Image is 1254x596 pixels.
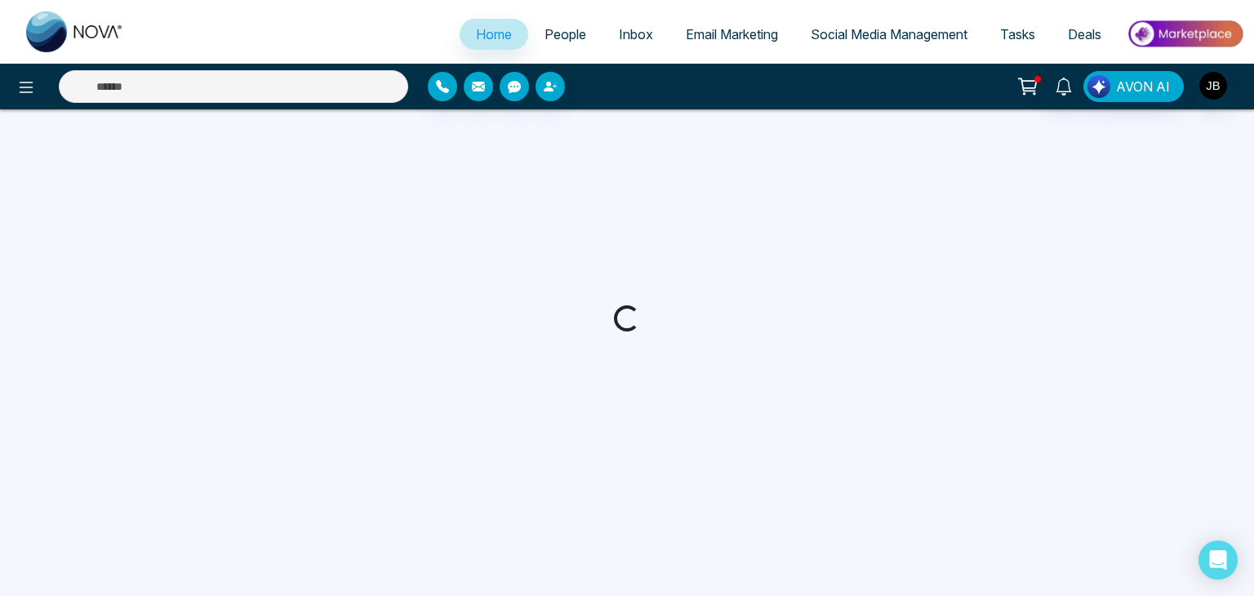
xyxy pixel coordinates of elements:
a: Tasks [984,19,1052,50]
a: Home [460,19,528,50]
img: Nova CRM Logo [26,11,124,52]
img: User Avatar [1199,72,1227,100]
a: Inbox [603,19,669,50]
span: Tasks [1000,26,1035,42]
span: Email Marketing [686,26,778,42]
button: AVON AI [1083,71,1184,102]
span: Home [476,26,512,42]
a: Email Marketing [669,19,794,50]
span: Social Media Management [811,26,967,42]
span: AVON AI [1116,77,1170,96]
img: Lead Flow [1087,75,1110,98]
a: People [528,19,603,50]
a: Social Media Management [794,19,984,50]
a: Deals [1052,19,1118,50]
span: Inbox [619,26,653,42]
img: Market-place.gif [1126,16,1244,52]
span: Deals [1068,26,1101,42]
div: Open Intercom Messenger [1198,540,1238,580]
span: People [545,26,586,42]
